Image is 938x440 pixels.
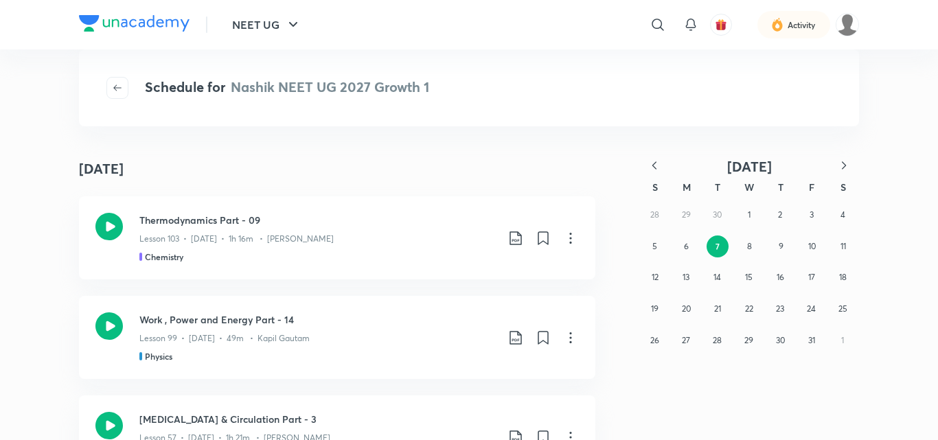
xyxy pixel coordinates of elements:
span: [DATE] [727,157,772,176]
button: October 16, 2025 [769,266,791,288]
button: October 3, 2025 [801,204,823,226]
a: Thermodynamics Part - 09Lesson 103 • [DATE] • 1h 16m • [PERSON_NAME]Chemistry [79,196,595,279]
button: October 10, 2025 [801,235,823,257]
abbr: October 29, 2025 [744,335,753,345]
abbr: Tuesday [715,181,720,194]
abbr: Thursday [778,181,783,194]
abbr: October 24, 2025 [807,303,816,314]
button: October 1, 2025 [738,204,760,226]
abbr: Saturday [840,181,846,194]
abbr: October 22, 2025 [745,303,753,314]
h3: Thermodynamics Part - 09 [139,213,496,227]
button: October 13, 2025 [675,266,697,288]
h5: Physics [145,350,172,362]
abbr: October 16, 2025 [777,272,784,282]
abbr: October 11, 2025 [840,241,846,251]
abbr: October 1, 2025 [748,209,751,220]
abbr: October 4, 2025 [840,209,845,220]
button: October 11, 2025 [832,235,854,257]
abbr: October 26, 2025 [650,335,659,345]
abbr: Friday [809,181,814,194]
abbr: October 18, 2025 [839,272,847,282]
h4: Schedule for [145,77,429,99]
button: [DATE] [670,158,829,175]
abbr: October 17, 2025 [808,272,815,282]
button: October 17, 2025 [801,266,823,288]
button: October 9, 2025 [770,235,792,257]
abbr: October 27, 2025 [682,335,690,345]
p: Lesson 99 • [DATE] • 49m • Kapil Gautam [139,332,310,345]
abbr: October 13, 2025 [683,272,689,282]
button: October 6, 2025 [675,235,697,257]
img: Company Logo [79,15,190,32]
abbr: Monday [683,181,691,194]
img: VIVEK [836,13,859,36]
button: October 23, 2025 [769,298,791,320]
button: October 2, 2025 [769,204,791,226]
button: October 22, 2025 [738,298,760,320]
img: activity [771,16,783,33]
img: avatar [715,19,727,31]
button: October 27, 2025 [675,329,697,351]
button: October 20, 2025 [675,298,697,320]
abbr: October 21, 2025 [714,303,721,314]
abbr: October 9, 2025 [779,241,783,251]
abbr: Wednesday [744,181,754,194]
abbr: October 5, 2025 [652,241,657,251]
button: October 21, 2025 [707,298,729,320]
p: Lesson 103 • [DATE] • 1h 16m • [PERSON_NAME] [139,233,334,245]
button: October 25, 2025 [832,298,854,320]
button: October 4, 2025 [832,204,854,226]
abbr: October 15, 2025 [745,272,753,282]
button: October 18, 2025 [832,266,854,288]
button: October 30, 2025 [769,329,791,351]
button: October 19, 2025 [644,298,666,320]
h3: [MEDICAL_DATA] & Circulation Part - 3 [139,412,496,426]
button: NEET UG [224,11,310,38]
abbr: October 14, 2025 [713,272,721,282]
button: October 15, 2025 [738,266,760,288]
abbr: October 31, 2025 [808,335,815,345]
button: October 28, 2025 [707,329,729,351]
button: October 24, 2025 [801,298,823,320]
abbr: October 20, 2025 [682,303,691,314]
abbr: October 25, 2025 [838,303,847,314]
abbr: October 23, 2025 [776,303,784,314]
button: October 5, 2025 [644,235,666,257]
abbr: October 28, 2025 [713,335,722,345]
abbr: Sunday [652,181,658,194]
a: Company Logo [79,15,190,35]
a: Work , Power and Energy Part - 14Lesson 99 • [DATE] • 49m • Kapil GautamPhysics [79,296,595,379]
abbr: October 7, 2025 [716,241,720,252]
button: October 7, 2025 [707,235,729,257]
abbr: October 30, 2025 [776,335,785,345]
button: October 12, 2025 [644,266,666,288]
button: October 26, 2025 [644,329,666,351]
h3: Work , Power and Energy Part - 14 [139,312,496,327]
abbr: October 8, 2025 [747,241,752,251]
h5: Chemistry [145,251,183,263]
abbr: October 2, 2025 [778,209,782,220]
abbr: October 12, 2025 [652,272,659,282]
abbr: October 6, 2025 [684,241,689,251]
abbr: October 19, 2025 [651,303,659,314]
abbr: October 10, 2025 [808,241,816,251]
button: avatar [710,14,732,36]
button: October 29, 2025 [738,329,760,351]
span: Nashik NEET UG 2027 Growth 1 [231,78,429,96]
abbr: October 3, 2025 [810,209,814,220]
button: October 8, 2025 [738,235,760,257]
h4: [DATE] [79,159,124,179]
button: October 14, 2025 [707,266,729,288]
button: October 31, 2025 [801,329,823,351]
